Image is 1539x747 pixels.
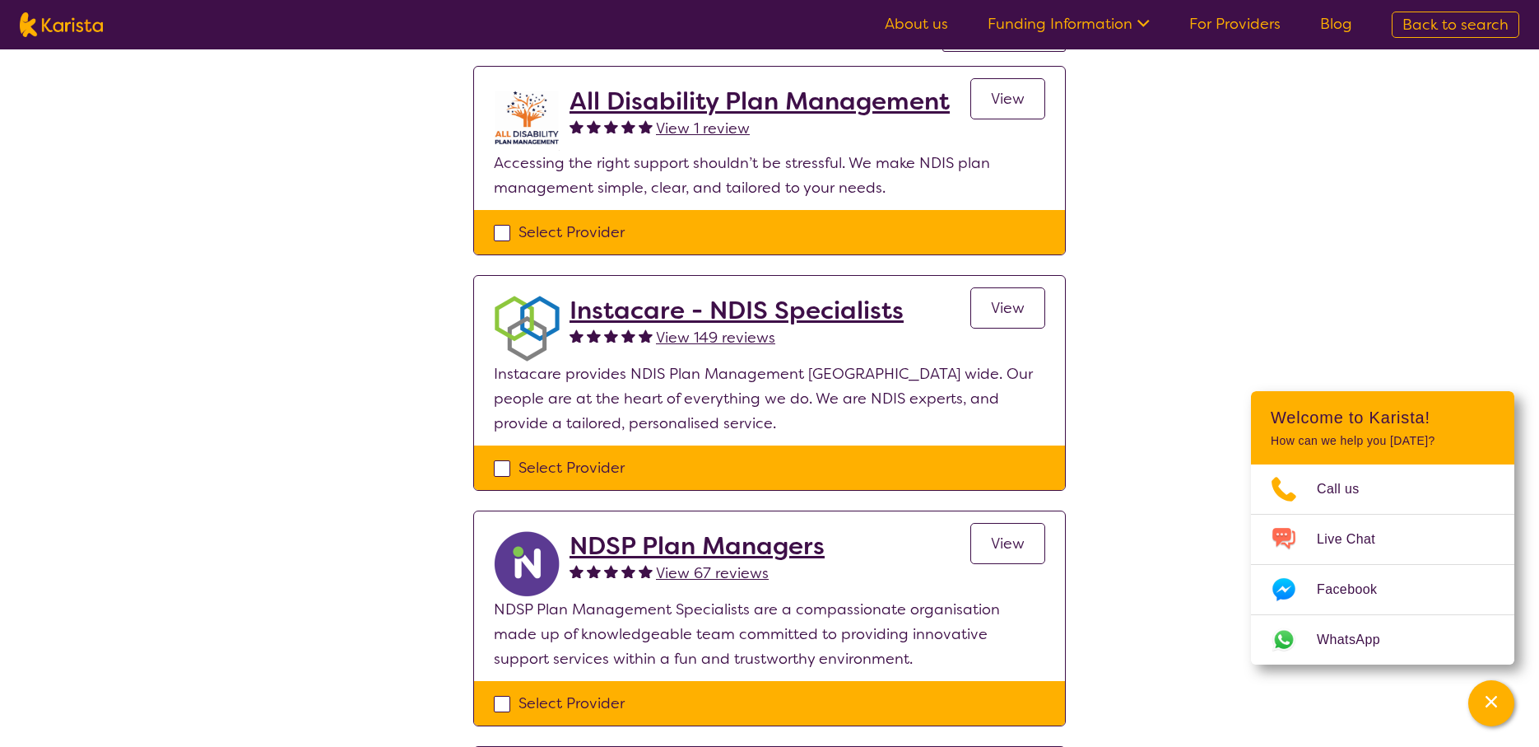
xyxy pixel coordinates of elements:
[1317,628,1400,652] span: WhatsApp
[494,86,560,151] img: at5vqv0lot2lggohlylh.jpg
[656,116,750,141] a: View 1 review
[656,119,750,138] span: View 1 review
[656,325,775,350] a: View 149 reviews
[587,564,601,578] img: fullstar
[991,534,1025,553] span: View
[1317,527,1395,552] span: Live Chat
[587,329,601,343] img: fullstar
[1317,477,1379,502] span: Call us
[494,151,1045,200] p: Accessing the right support shouldn’t be stressful. We make NDIS plan management simple, clear, a...
[639,564,653,578] img: fullstar
[494,531,560,597] img: ryxpuxvt8mh1enfatjpo.png
[570,329,584,343] img: fullstar
[621,119,635,133] img: fullstar
[639,329,653,343] img: fullstar
[1468,680,1514,726] button: Channel Menu
[570,531,825,561] a: NDSP Plan Managers
[991,298,1025,318] span: View
[1251,391,1514,665] div: Channel Menu
[621,329,635,343] img: fullstar
[656,563,769,583] span: View 67 reviews
[885,14,948,34] a: About us
[988,14,1150,34] a: Funding Information
[570,296,904,325] a: Instacare - NDIS Specialists
[1317,577,1397,602] span: Facebook
[621,564,635,578] img: fullstar
[1271,408,1495,427] h2: Welcome to Karista!
[587,119,601,133] img: fullstar
[991,89,1025,109] span: View
[1251,615,1514,665] a: Web link opens in a new tab.
[656,561,769,586] a: View 67 reviews
[604,119,618,133] img: fullstar
[639,119,653,133] img: fullstar
[1392,12,1519,38] a: Back to search
[570,119,584,133] img: fullstar
[656,328,775,348] span: View 149 reviews
[1402,15,1509,35] span: Back to search
[1251,465,1514,665] ul: Choose channel
[970,78,1045,119] a: View
[570,86,950,116] a: All Disability Plan Management
[494,362,1045,436] p: Instacare provides NDIS Plan Management [GEOGRAPHIC_DATA] wide. Our people are at the heart of ev...
[1271,434,1495,448] p: How can we help you [DATE]?
[970,523,1045,564] a: View
[20,12,103,37] img: Karista logo
[494,597,1045,671] p: NDSP Plan Management Specialists are a compassionate organisation made up of knowledgeable team c...
[970,287,1045,329] a: View
[494,296,560,362] img: obkhna0zu27zdd4ubuus.png
[1189,14,1281,34] a: For Providers
[604,564,618,578] img: fullstar
[1320,14,1352,34] a: Blog
[604,329,618,343] img: fullstar
[570,564,584,578] img: fullstar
